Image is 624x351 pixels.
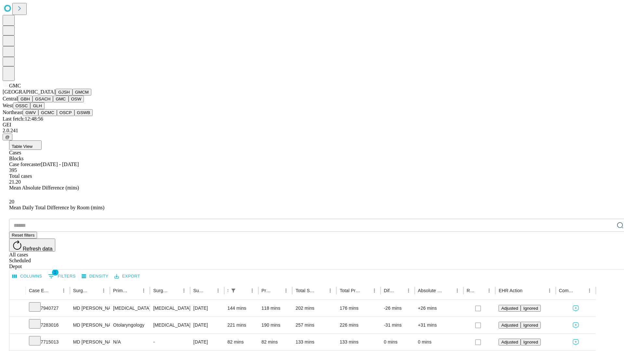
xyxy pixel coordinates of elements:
span: Table View [12,144,32,149]
div: [DATE] [193,317,221,333]
button: Adjusted [499,305,521,312]
div: 0 mins [384,334,411,350]
button: Menu [281,286,291,295]
button: Menu [370,286,379,295]
button: GBH [18,96,32,102]
button: Show filters [46,271,77,281]
span: Northeast [3,110,23,115]
button: Menu [545,286,554,295]
button: Sort [361,286,370,295]
button: Sort [204,286,214,295]
span: Last fetch: 12:48:56 [3,116,43,122]
button: @ [3,134,12,140]
button: GSWB [74,109,93,116]
div: - [153,334,187,350]
button: Menu [59,286,68,295]
span: Adjusted [501,323,518,328]
div: 7283016 [29,317,67,333]
button: GMC [53,96,68,102]
button: Expand [13,337,22,348]
button: Adjusted [499,339,521,345]
div: Difference [384,288,394,293]
button: GJSH [56,89,72,96]
div: [MEDICAL_DATA] [153,300,187,317]
button: Sort [239,286,248,295]
div: 133 mins [340,334,377,350]
button: Sort [130,286,139,295]
button: GCMC [38,109,57,116]
div: 1 active filter [229,286,238,295]
div: -31 mins [384,317,411,333]
div: 190 mins [262,317,289,333]
button: Expand [13,320,22,331]
div: Surgeon Name [73,288,89,293]
div: EHR Action [499,288,522,293]
button: Sort [444,286,453,295]
span: Mean Daily Total Difference by Room (mins) [9,205,104,210]
div: MD [PERSON_NAME] [PERSON_NAME] [73,334,107,350]
div: N/A [113,334,147,350]
div: +31 mins [418,317,460,333]
button: Menu [179,286,188,295]
button: Sort [170,286,179,295]
button: OSCP [57,109,74,116]
button: GLH [30,102,44,109]
div: Primary Service [113,288,129,293]
button: OSW [69,96,84,102]
button: Menu [453,286,462,295]
div: Surgery Date [193,288,204,293]
button: Sort [317,286,326,295]
div: Case Epic Id [29,288,49,293]
span: Adjusted [501,306,518,311]
div: [MEDICAL_DATA] [113,300,147,317]
div: GEI [3,122,621,128]
span: Ignored [523,323,538,328]
span: [DATE] - [DATE] [41,162,79,167]
span: Ignored [523,340,538,344]
button: Sort [272,286,281,295]
div: 221 mins [227,317,255,333]
div: 82 mins [227,334,255,350]
button: Select columns [11,271,44,281]
button: Menu [99,286,108,295]
div: 0 mins [418,334,460,350]
div: 144 mins [227,300,255,317]
div: 226 mins [340,317,377,333]
div: MD [PERSON_NAME] [PERSON_NAME] [73,317,107,333]
button: GMCM [72,89,91,96]
button: Reset filters [9,232,37,239]
button: Menu [485,286,494,295]
div: Total Scheduled Duration [295,288,316,293]
button: Refresh data [9,239,55,252]
div: Resolved in EHR [467,288,475,293]
div: Absolute Difference [418,288,443,293]
div: 7715013 [29,334,67,350]
button: Ignored [521,322,540,329]
button: Sort [90,286,99,295]
div: 176 mins [340,300,377,317]
button: Sort [50,286,59,295]
button: Show filters [229,286,238,295]
button: Ignored [521,305,540,312]
div: 82 mins [262,334,289,350]
button: Ignored [521,339,540,345]
span: Case forecaster [9,162,41,167]
div: 7940727 [29,300,67,317]
div: Surgery Name [153,288,169,293]
button: Sort [576,286,585,295]
button: Sort [395,286,404,295]
span: 21.20 [9,179,21,185]
button: Menu [404,286,413,295]
button: Sort [475,286,485,295]
button: Export [113,271,142,281]
button: OSSC [13,102,31,109]
button: Adjusted [499,322,521,329]
button: Menu [585,286,594,295]
span: 395 [9,167,17,173]
div: [DATE] [193,334,221,350]
div: 257 mins [295,317,333,333]
div: 202 mins [295,300,333,317]
button: Menu [326,286,335,295]
span: 20 [9,199,14,204]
